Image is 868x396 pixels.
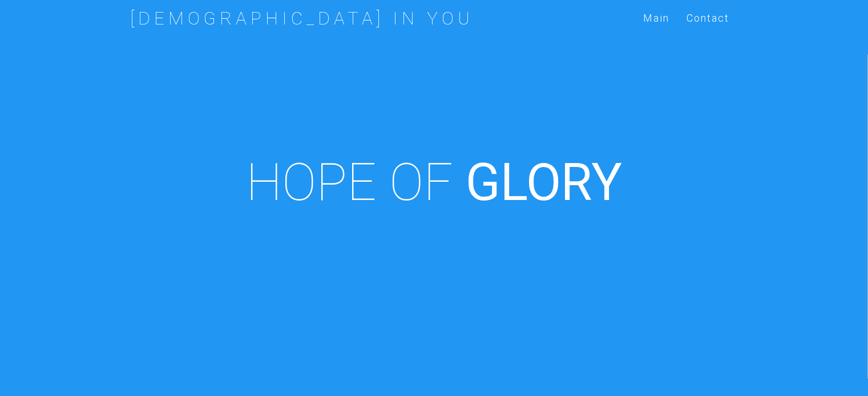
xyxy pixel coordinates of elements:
i: O [526,151,561,213]
i: Y [591,151,622,213]
i: L [500,151,526,213]
i: R [561,151,591,213]
span: HOPE OF [246,151,453,213]
i: G [466,151,500,213]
